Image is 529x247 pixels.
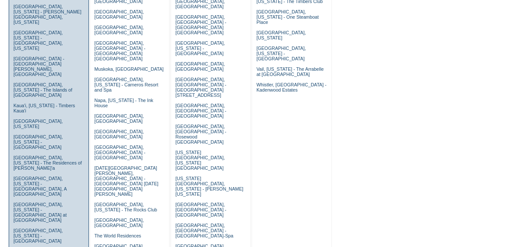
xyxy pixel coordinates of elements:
[175,77,226,98] a: [GEOGRAPHIC_DATA], [GEOGRAPHIC_DATA] - [GEOGRAPHIC_DATA][STREET_ADDRESS]
[13,56,64,77] a: [GEOGRAPHIC_DATA] - [GEOGRAPHIC_DATA][PERSON_NAME], [GEOGRAPHIC_DATA]
[13,155,82,171] a: [GEOGRAPHIC_DATA], [US_STATE] - The Residences of [PERSON_NAME]'a
[256,9,319,25] a: [GEOGRAPHIC_DATA], [US_STATE] - One Steamboat Place
[95,40,145,61] a: [GEOGRAPHIC_DATA], [GEOGRAPHIC_DATA] - [GEOGRAPHIC_DATA] [GEOGRAPHIC_DATA]
[256,82,326,92] a: Whistler, [GEOGRAPHIC_DATA] - Kadenwood Estates
[175,61,225,72] a: [GEOGRAPHIC_DATA], [GEOGRAPHIC_DATA]
[175,124,226,145] a: [GEOGRAPHIC_DATA], [GEOGRAPHIC_DATA] - Rosewood [GEOGRAPHIC_DATA]
[95,66,164,72] a: Muskoka, [GEOGRAPHIC_DATA]
[95,25,144,35] a: [GEOGRAPHIC_DATA], [GEOGRAPHIC_DATA]
[175,103,226,119] a: [GEOGRAPHIC_DATA], [GEOGRAPHIC_DATA] - [GEOGRAPHIC_DATA]
[175,223,233,238] a: [GEOGRAPHIC_DATA], [GEOGRAPHIC_DATA] - [GEOGRAPHIC_DATA]-Spa
[175,14,226,35] a: [GEOGRAPHIC_DATA], [GEOGRAPHIC_DATA] - [GEOGRAPHIC_DATA] [GEOGRAPHIC_DATA]
[175,40,225,56] a: [GEOGRAPHIC_DATA], [US_STATE] - [GEOGRAPHIC_DATA]
[175,176,243,197] a: [US_STATE][GEOGRAPHIC_DATA], [US_STATE] - [PERSON_NAME] [US_STATE]
[13,176,67,197] a: [GEOGRAPHIC_DATA], [US_STATE] - [GEOGRAPHIC_DATA], A [GEOGRAPHIC_DATA]
[13,30,63,51] a: [GEOGRAPHIC_DATA], [US_STATE] - [GEOGRAPHIC_DATA], [US_STATE]
[256,66,324,77] a: Vail, [US_STATE] - The Arrabelle at [GEOGRAPHIC_DATA]
[95,113,144,124] a: [GEOGRAPHIC_DATA], [GEOGRAPHIC_DATA]
[95,233,141,238] a: The World Residences
[95,9,144,20] a: [GEOGRAPHIC_DATA], [GEOGRAPHIC_DATA]
[175,202,226,217] a: [GEOGRAPHIC_DATA], [GEOGRAPHIC_DATA] - [GEOGRAPHIC_DATA]
[13,134,63,150] a: [GEOGRAPHIC_DATA], [US_STATE] - [GEOGRAPHIC_DATA]
[13,82,72,98] a: [GEOGRAPHIC_DATA], [US_STATE] - The Islands of [GEOGRAPHIC_DATA]
[13,4,82,25] a: [GEOGRAPHIC_DATA], [US_STATE] - [PERSON_NAME][GEOGRAPHIC_DATA], [US_STATE]
[95,129,144,139] a: [GEOGRAPHIC_DATA], [GEOGRAPHIC_DATA]
[13,228,63,244] a: [GEOGRAPHIC_DATA], [US_STATE] - [GEOGRAPHIC_DATA]
[95,98,154,108] a: Napa, [US_STATE] - The Ink House
[95,77,158,92] a: [GEOGRAPHIC_DATA], [US_STATE] - Carneros Resort and Spa
[256,46,306,61] a: [GEOGRAPHIC_DATA], [US_STATE] - [GEOGRAPHIC_DATA]
[175,150,225,171] a: [US_STATE][GEOGRAPHIC_DATA], [US_STATE][GEOGRAPHIC_DATA]
[13,103,75,113] a: Kaua'i, [US_STATE] - Timbers Kaua'i
[13,119,63,129] a: [GEOGRAPHIC_DATA], [US_STATE]
[256,30,306,40] a: [GEOGRAPHIC_DATA], [US_STATE]
[13,202,67,223] a: [GEOGRAPHIC_DATA], [US_STATE] - [GEOGRAPHIC_DATA] at [GEOGRAPHIC_DATA]
[95,145,145,160] a: [GEOGRAPHIC_DATA], [GEOGRAPHIC_DATA] - [GEOGRAPHIC_DATA]
[95,165,158,197] a: [DATE][GEOGRAPHIC_DATA][PERSON_NAME], [GEOGRAPHIC_DATA] - [GEOGRAPHIC_DATA] [DATE][GEOGRAPHIC_DAT...
[95,217,144,228] a: [GEOGRAPHIC_DATA], [GEOGRAPHIC_DATA]
[95,202,158,212] a: [GEOGRAPHIC_DATA], [US_STATE] - The Rocks Club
